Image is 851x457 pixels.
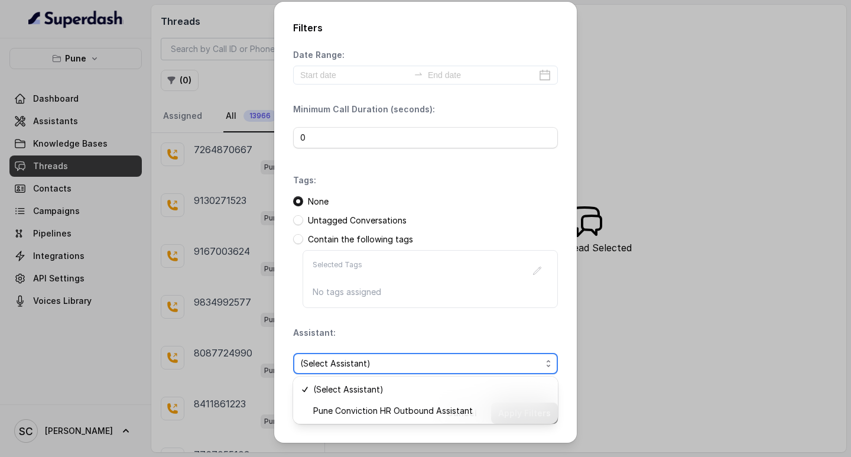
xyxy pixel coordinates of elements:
[293,21,558,35] h2: Filters
[414,69,423,79] span: swap-right
[308,215,407,226] p: Untagged Conversations
[313,383,548,397] span: (Select Assistant)
[300,356,541,371] span: (Select Assistant)
[293,377,558,424] div: (Select Assistant)
[293,103,435,115] p: Minimum Call Duration (seconds):
[313,286,548,298] p: No tags assigned
[293,327,336,339] p: Assistant:
[308,234,413,245] p: Contain the following tags
[293,353,558,374] button: (Select Assistant)
[414,69,423,79] span: to
[313,404,548,418] span: Pune Conviction HR Outbound Assistant
[300,69,409,82] input: Start date
[428,69,537,82] input: End date
[293,174,316,186] p: Tags:
[293,49,345,61] p: Date Range:
[308,196,329,208] p: None
[313,260,362,281] p: Selected Tags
